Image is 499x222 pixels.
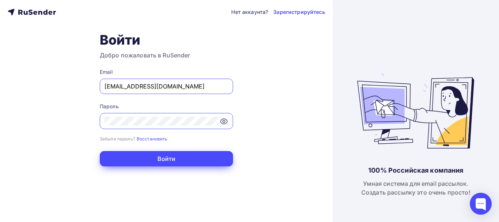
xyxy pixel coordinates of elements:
div: 100% Российская компания [368,166,463,175]
div: Email [100,68,233,76]
div: Нет аккаунта? [231,8,268,16]
a: Восстановить [137,135,168,142]
small: Восстановить [137,136,168,142]
a: Зарегистрируйтесь [273,8,325,16]
h1: Войти [100,32,233,48]
div: Пароль [100,103,233,110]
h3: Добро пожаловать в RuSender [100,51,233,60]
div: Умная система для email рассылок. Создать рассылку это очень просто! [361,179,471,197]
input: Укажите свой email [104,82,228,91]
small: Забыли пароль? [100,136,135,142]
button: Войти [100,151,233,166]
